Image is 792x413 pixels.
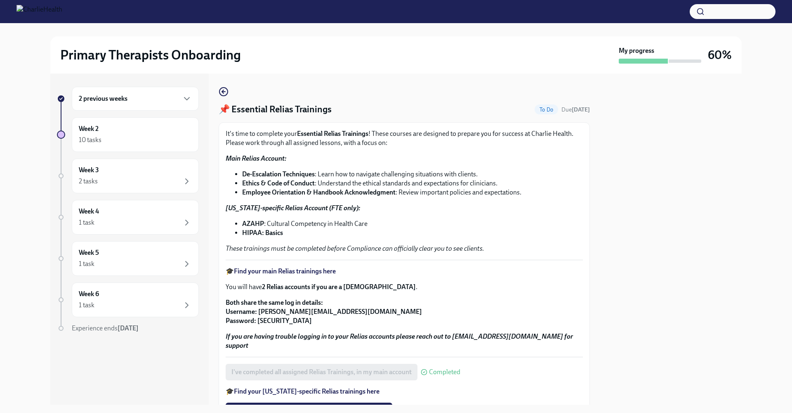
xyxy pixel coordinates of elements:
li: : Review important policies and expectations. [242,188,583,197]
div: 1 task [79,301,94,310]
a: Week 32 tasks [57,159,199,193]
span: August 18th, 2025 09:00 [561,106,590,114]
h3: 60% [708,47,732,62]
strong: If you are having trouble logging in to your Relias accounts please reach out to [EMAIL_ADDRESS][... [226,332,573,349]
strong: AZAHP [242,220,264,228]
span: Due [561,106,590,113]
a: Week 51 task [57,241,199,276]
a: Find your [US_STATE]-specific Relias trainings here [234,387,379,395]
img: CharlieHealth [16,5,62,18]
li: : Learn how to navigate challenging situations with clients. [242,170,583,179]
li: : Understand the ethical standards and expectations for clinicians. [242,179,583,188]
h4: 📌 Essential Relias Trainings [219,103,332,116]
strong: [US_STATE]-specific Relias Account (FTE only): [226,204,360,212]
a: Week 61 task [57,282,199,317]
strong: Ethics & Code of Conduct [242,179,315,187]
h6: Week 2 [79,124,99,133]
div: 1 task [79,218,94,227]
p: 🎓 [226,267,583,276]
h6: Week 5 [79,248,99,257]
strong: HIPAA: Basics [242,229,283,237]
span: Completed [429,369,460,375]
strong: Main Relias Account: [226,154,286,162]
strong: Essential Relias Trainings [297,130,368,138]
strong: Both share the same log in details: Username: [PERSON_NAME][EMAIL_ADDRESS][DOMAIN_NAME] Password:... [226,299,422,325]
em: These trainings must be completed before Compliance can officially clear you to see clients. [226,244,484,252]
a: Week 41 task [57,200,199,235]
h6: Week 6 [79,290,99,299]
div: 1 task [79,259,94,268]
strong: My progress [619,46,654,55]
li: : Cultural Competency in Health Care [242,219,583,228]
strong: De-Escalation Techniques [242,170,315,178]
div: 10 tasks [79,135,101,145]
strong: [DATE] [118,324,139,332]
h6: Week 4 [79,207,99,216]
strong: 2 Relias accounts if you are a [DEMOGRAPHIC_DATA] [262,283,416,291]
div: 2 previous weeks [72,87,199,111]
span: To Do [535,107,558,113]
h6: Week 3 [79,166,99,175]
strong: Employee Orientation & Handbook Acknowledgment [242,188,396,196]
strong: [DATE] [572,106,590,113]
a: Find your main Relias trainings here [234,267,336,275]
h2: Primary Therapists Onboarding [60,47,241,63]
h6: 2 previous weeks [79,94,127,103]
span: Experience ends [72,324,139,332]
a: Week 210 tasks [57,117,199,152]
p: 🎓 [226,387,583,396]
div: 2 tasks [79,177,98,186]
p: It's time to complete your ! These courses are designed to prepare you for success at Charlie Hea... [226,129,583,147]
p: You will have . [226,282,583,292]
